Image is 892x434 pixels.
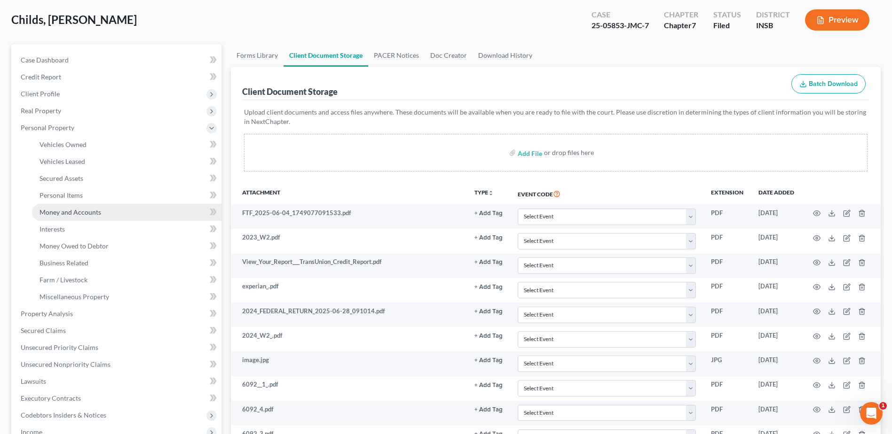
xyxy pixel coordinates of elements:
span: Money Owed to Debtor [39,242,109,250]
a: Secured Claims [13,322,221,339]
button: + Add Tag [474,259,503,265]
td: PDF [703,401,751,425]
a: Secured Assets [32,170,221,187]
i: unfold_more [488,190,494,196]
a: Money Owed to Debtor [32,238,221,255]
a: + Add Tag [474,209,503,217]
a: + Add Tag [474,380,503,389]
th: Extension [703,183,751,204]
span: Credit Report [21,73,61,81]
a: + Add Tag [474,356,503,364]
a: Client Document Storage [284,44,368,67]
span: Personal Items [39,191,83,199]
button: Preview [805,9,869,31]
span: Secured Assets [39,174,83,182]
td: PDF [703,327,751,351]
span: 1 [879,402,887,410]
span: Personal Property [21,124,74,132]
td: FTF_2025-06-04_1749077091533.pdf [231,204,466,229]
div: Client Document Storage [242,86,338,97]
td: PDF [703,254,751,278]
a: Credit Report [13,69,221,85]
span: Codebtors Insiders & Notices [21,411,106,419]
span: Farm / Livestock [39,276,87,284]
td: 2023_W2.pdf [231,229,466,253]
span: Batch Download [809,80,858,88]
th: Event Code [510,183,703,204]
a: Vehicles Leased [32,153,221,170]
td: PDF [703,278,751,302]
td: [DATE] [751,302,802,327]
span: Unsecured Priority Claims [21,343,98,351]
a: Miscellaneous Property [32,288,221,305]
span: 7 [692,21,696,30]
td: [DATE] [751,278,802,302]
span: Interests [39,225,65,233]
button: + Add Tag [474,382,503,388]
a: + Add Tag [474,233,503,242]
span: Case Dashboard [21,56,69,64]
a: Unsecured Nonpriority Claims [13,356,221,373]
button: + Add Tag [474,333,503,339]
a: Lawsuits [13,373,221,390]
button: + Add Tag [474,235,503,241]
button: TYPEunfold_more [474,190,494,196]
span: Secured Claims [21,326,66,334]
a: + Add Tag [474,331,503,340]
span: Unsecured Nonpriority Claims [21,360,111,368]
td: PDF [703,229,751,253]
a: Vehicles Owned [32,136,221,153]
span: Vehicles Owned [39,140,87,148]
a: Unsecured Priority Claims [13,339,221,356]
span: Client Profile [21,90,60,98]
td: [DATE] [751,327,802,351]
td: image.jpg [231,351,466,376]
a: Property Analysis [13,305,221,322]
td: [DATE] [751,229,802,253]
td: 2024_W2_.pdf [231,327,466,351]
td: 6092_4.pdf [231,401,466,425]
a: Personal Items [32,187,221,204]
a: Forms Library [231,44,284,67]
td: [DATE] [751,351,802,376]
td: PDF [703,302,751,327]
div: Chapter [664,20,698,31]
span: Lawsuits [21,377,46,385]
span: Vehicles Leased [39,157,85,165]
span: Business Related [39,259,88,267]
div: District [756,9,790,20]
button: + Add Tag [474,309,503,315]
button: + Add Tag [474,210,503,217]
th: Attachment [231,183,466,204]
span: Executory Contracts [21,394,81,402]
td: [DATE] [751,376,802,401]
div: INSB [756,20,790,31]
a: Doc Creator [425,44,473,67]
a: + Add Tag [474,282,503,291]
td: [DATE] [751,204,802,229]
a: PACER Notices [368,44,425,67]
td: experian_.pdf [231,278,466,302]
div: Chapter [664,9,698,20]
div: 25-05853-JMC-7 [592,20,649,31]
td: JPG [703,351,751,376]
button: + Add Tag [474,357,503,364]
a: Executory Contracts [13,390,221,407]
button: + Add Tag [474,407,503,413]
div: Status [713,9,741,20]
a: + Add Tag [474,307,503,316]
button: Batch Download [791,74,866,94]
button: + Add Tag [474,284,503,290]
td: 2024_FEDERAL_RETURN_2025-06-28_091014.pdf [231,302,466,327]
a: Interests [32,221,221,238]
a: Farm / Livestock [32,271,221,288]
a: Download History [473,44,538,67]
span: Property Analysis [21,310,73,318]
span: Real Property [21,107,61,115]
a: Money and Accounts [32,204,221,221]
td: [DATE] [751,254,802,278]
iframe: Intercom live chat [860,402,883,425]
span: Childs, [PERSON_NAME] [11,13,137,26]
a: + Add Tag [474,405,503,414]
td: View_Your_Report___TransUnion_Credit_Report.pdf [231,254,466,278]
